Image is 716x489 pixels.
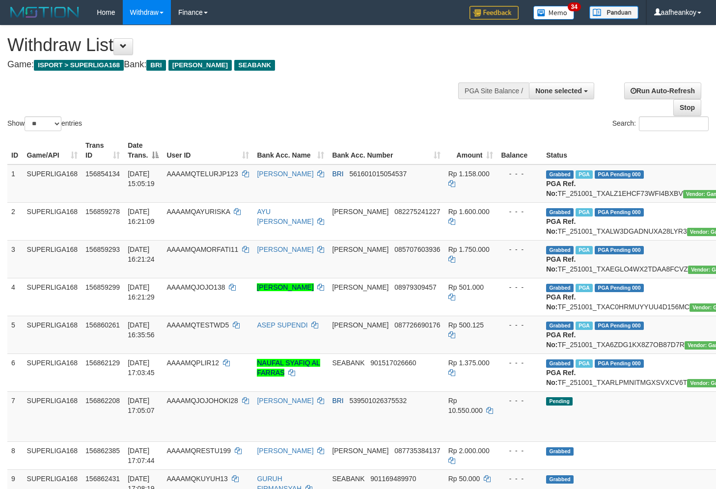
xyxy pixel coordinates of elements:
[501,282,538,292] div: - - -
[257,245,313,253] a: [PERSON_NAME]
[332,321,388,329] span: [PERSON_NAME]
[257,359,320,377] a: NAUFAL SYAFIQ AL FARRAS
[7,116,82,131] label: Show entries
[7,353,23,391] td: 6
[448,475,480,483] span: Rp 50.000
[166,447,231,455] span: AAAAMQRESTU199
[546,447,574,456] span: Grabbed
[448,283,484,291] span: Rp 501.000
[394,447,440,455] span: Copy 087735384137 to clipboard
[332,397,343,405] span: BRI
[595,246,644,254] span: PGA Pending
[448,208,490,216] span: Rp 1.600.000
[576,322,593,330] span: Marked by aafmaleo
[23,316,82,353] td: SUPERLIGA168
[546,284,574,292] span: Grabbed
[394,321,440,329] span: Copy 087726690176 to clipboard
[546,322,574,330] span: Grabbed
[546,369,576,386] b: PGA Ref. No:
[166,475,227,483] span: AAAAMQKUYUH13
[448,447,490,455] span: Rp 2.000.000
[394,283,437,291] span: Copy 08979309457 to clipboard
[7,278,23,316] td: 4
[85,208,120,216] span: 156859278
[7,240,23,278] td: 3
[332,245,388,253] span: [PERSON_NAME]
[7,202,23,240] td: 2
[166,321,229,329] span: AAAAMQTESTWD5
[23,240,82,278] td: SUPERLIGA168
[576,208,593,217] span: Marked by aafheankoy
[257,283,313,291] a: [PERSON_NAME]
[7,136,23,164] th: ID
[546,255,576,273] b: PGA Ref. No:
[166,245,238,253] span: AAAAMQAMORFATI11
[128,321,155,339] span: [DATE] 16:35:56
[448,359,490,367] span: Rp 1.375.000
[576,246,593,254] span: Marked by aafheankoy
[501,396,538,406] div: - - -
[257,397,313,405] a: [PERSON_NAME]
[546,475,574,484] span: Grabbed
[34,60,124,71] span: ISPORT > SUPERLIGA168
[546,293,576,311] b: PGA Ref. No:
[595,284,644,292] span: PGA Pending
[166,208,230,216] span: AAAAMQAYURISKA
[166,283,225,291] span: AAAAMQJOJO138
[546,208,574,217] span: Grabbed
[546,246,574,254] span: Grabbed
[82,136,124,164] th: Trans ID: activate to sort column ascending
[448,397,483,414] span: Rp 10.550.000
[448,170,490,178] span: Rp 1.158.000
[234,60,275,71] span: SEABANK
[253,136,328,164] th: Bank Acc. Name: activate to sort column ascending
[332,170,343,178] span: BRI
[501,320,538,330] div: - - -
[546,359,574,368] span: Grabbed
[25,116,61,131] select: Showentries
[332,359,364,367] span: SEABANK
[85,475,120,483] span: 156862431
[128,359,155,377] span: [DATE] 17:03:45
[23,278,82,316] td: SUPERLIGA168
[589,6,638,19] img: panduan.png
[394,208,440,216] span: Copy 082275241227 to clipboard
[546,180,576,197] b: PGA Ref. No:
[448,245,490,253] span: Rp 1.750.000
[595,170,644,179] span: PGA Pending
[332,447,388,455] span: [PERSON_NAME]
[85,447,120,455] span: 156862385
[23,136,82,164] th: Game/API: activate to sort column ascending
[166,170,238,178] span: AAAAMQTELURJP123
[332,283,388,291] span: [PERSON_NAME]
[7,35,468,55] h1: Withdraw List
[576,170,593,179] span: Marked by aafsengchandara
[23,441,82,469] td: SUPERLIGA168
[124,136,163,164] th: Date Trans.: activate to sort column descending
[501,207,538,217] div: - - -
[673,99,701,116] a: Stop
[469,6,519,20] img: Feedback.jpg
[546,397,573,406] span: Pending
[7,316,23,353] td: 5
[501,244,538,254] div: - - -
[328,136,444,164] th: Bank Acc. Number: activate to sort column ascending
[533,6,575,20] img: Button%20Memo.svg
[501,474,538,484] div: - - -
[546,170,574,179] span: Grabbed
[7,391,23,441] td: 7
[501,446,538,456] div: - - -
[257,321,307,329] a: ASEP SUPENDI
[458,82,529,99] div: PGA Site Balance /
[23,353,82,391] td: SUPERLIGA168
[595,208,644,217] span: PGA Pending
[85,359,120,367] span: 156862129
[128,283,155,301] span: [DATE] 16:21:29
[639,116,709,131] input: Search:
[595,322,644,330] span: PGA Pending
[349,397,407,405] span: Copy 539501026375532 to clipboard
[535,87,582,95] span: None selected
[546,217,576,235] b: PGA Ref. No:
[576,359,593,368] span: Marked by aafsengchandara
[7,164,23,203] td: 1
